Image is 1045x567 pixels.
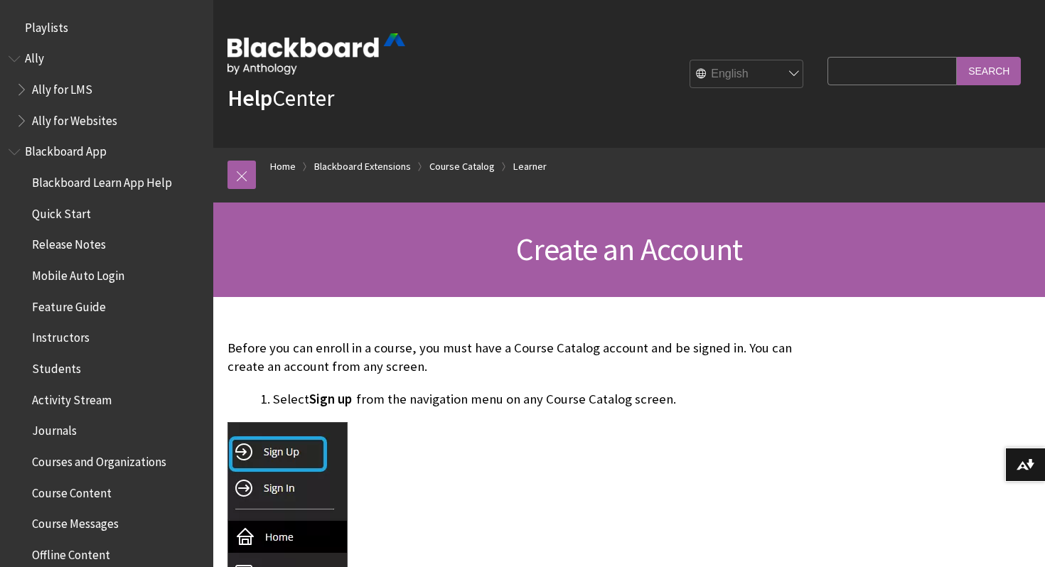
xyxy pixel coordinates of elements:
[690,60,804,89] select: Site Language Selector
[227,84,334,112] a: HelpCenter
[273,389,820,409] li: Select from the navigation menu on any Course Catalog screen.
[32,233,106,252] span: Release Notes
[9,47,205,133] nav: Book outline for Anthology Ally Help
[32,109,117,128] span: Ally for Websites
[309,391,352,407] span: Sign up
[32,450,166,469] span: Courses and Organizations
[513,158,547,175] a: Learner
[32,388,112,407] span: Activity Stream
[32,357,81,376] span: Students
[32,295,106,314] span: Feature Guide
[32,77,92,97] span: Ally for LMS
[516,229,742,269] span: Create an Account
[32,202,91,221] span: Quick Start
[25,140,107,159] span: Blackboard App
[32,543,110,562] span: Offline Content
[32,264,124,283] span: Mobile Auto Login
[9,16,205,40] nav: Book outline for Playlists
[270,158,296,175] a: Home
[429,158,495,175] a: Course Catalog
[957,57,1021,85] input: Search
[227,84,272,112] strong: Help
[32,419,77,438] span: Journals
[32,171,172,190] span: Blackboard Learn App Help
[32,512,119,531] span: Course Messages
[227,339,820,376] p: Before you can enroll in a course, you must have a Course Catalog account and be signed in. You c...
[32,326,90,345] span: Instructors
[227,33,405,75] img: Blackboard by Anthology
[314,158,411,175] a: Blackboard Extensions
[32,481,112,500] span: Course Content
[25,16,68,35] span: Playlists
[25,47,44,66] span: Ally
